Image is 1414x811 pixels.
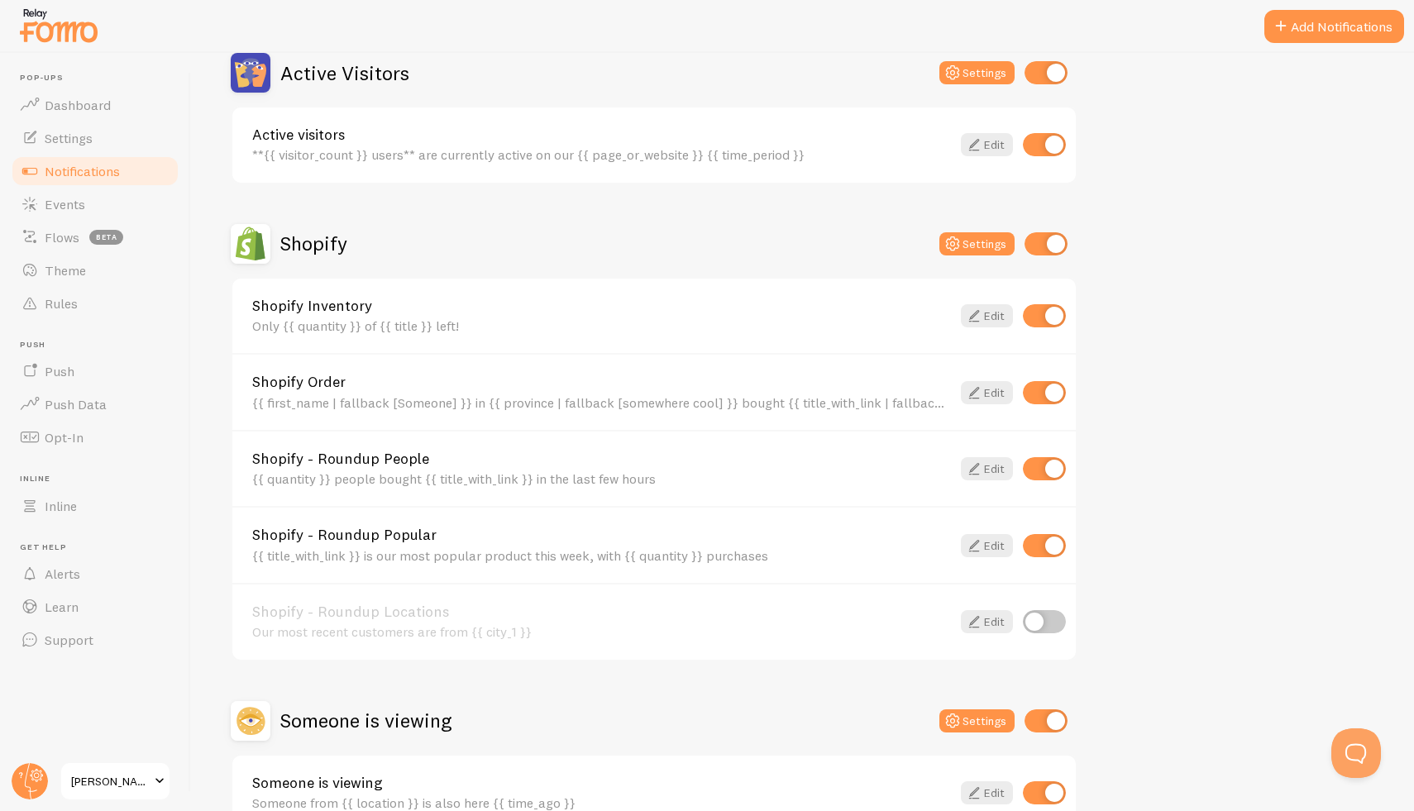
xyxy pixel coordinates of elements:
span: Learn [45,599,79,615]
a: Edit [961,534,1013,557]
span: Support [45,632,93,648]
span: Inline [45,498,77,514]
a: Shopify Inventory [252,298,951,313]
span: Push Data [45,396,107,413]
a: Push Data [10,388,180,421]
button: Settings [939,232,1015,255]
button: Settings [939,709,1015,732]
iframe: Help Scout Beacon - Open [1331,728,1381,778]
div: {{ quantity }} people bought {{ title_with_link }} in the last few hours [252,471,951,486]
div: Our most recent customers are from {{ city_1 }} [252,624,951,639]
h2: Someone is viewing [280,708,451,733]
a: Learn [10,590,180,623]
a: Push [10,355,180,388]
a: Dashboard [10,88,180,122]
a: Shopify - Roundup Popular [252,527,951,542]
a: Settings [10,122,180,155]
div: Only {{ quantity }} of {{ title }} left! [252,318,951,333]
span: Notifications [45,163,120,179]
span: Alerts [45,565,80,582]
h2: Active Visitors [280,60,409,86]
a: Support [10,623,180,656]
span: Rules [45,295,78,312]
img: Someone is viewing [231,701,270,741]
h2: Shopify [280,231,347,256]
a: Alerts [10,557,180,590]
div: {{ title_with_link }} is our most popular product this week, with {{ quantity }} purchases [252,548,951,563]
span: Pop-ups [20,73,180,83]
span: Inline [20,474,180,484]
a: Edit [961,610,1013,633]
div: {{ first_name | fallback [Someone] }} in {{ province | fallback [somewhere cool] }} bought {{ tit... [252,395,951,410]
a: Edit [961,781,1013,804]
a: Edit [961,304,1013,327]
span: Push [45,363,74,379]
div: **{{ visitor_count }} users** are currently active on our {{ page_or_website }} {{ time_period }} [252,147,951,162]
a: [PERSON_NAME]’s Treasures15 [60,761,171,801]
div: Someone from {{ location }} is also here {{ time_ago }} [252,795,951,810]
span: [PERSON_NAME]’s Treasures15 [71,771,150,791]
a: Active visitors [252,127,951,142]
img: fomo-relay-logo-orange.svg [17,4,100,46]
span: Settings [45,130,93,146]
img: Shopify [231,224,270,264]
a: Opt-In [10,421,180,454]
a: Theme [10,254,180,287]
span: Flows [45,229,79,246]
img: Active Visitors [231,53,270,93]
a: Shopify - Roundup Locations [252,604,951,619]
span: Dashboard [45,97,111,113]
a: Edit [961,133,1013,156]
span: Theme [45,262,86,279]
span: Opt-In [45,429,84,446]
a: Edit [961,381,1013,404]
a: Rules [10,287,180,320]
span: Get Help [20,542,180,553]
button: Settings [939,61,1015,84]
a: Shopify Order [252,374,951,389]
a: Edit [961,457,1013,480]
a: Inline [10,489,180,522]
a: Flows beta [10,221,180,254]
span: Events [45,196,85,212]
span: Push [20,340,180,351]
span: beta [89,230,123,245]
a: Someone is viewing [252,775,951,790]
a: Shopify - Roundup People [252,451,951,466]
a: Events [10,188,180,221]
a: Notifications [10,155,180,188]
